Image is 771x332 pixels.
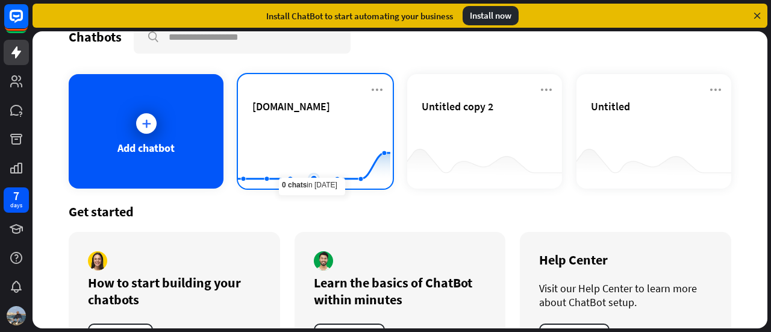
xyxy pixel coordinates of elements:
div: Add chatbot [117,141,175,155]
div: days [10,201,22,210]
div: Visit our Help Center to learn more about ChatBot setup. [539,281,712,309]
button: Open LiveChat chat widget [10,5,46,41]
img: author [314,251,333,271]
div: Chatbots [69,28,122,45]
span: Untitled [591,99,630,113]
div: How to start building your chatbots [88,274,261,308]
a: 7 days [4,187,29,213]
div: Get started [69,203,731,220]
div: Install ChatBot to start automating your business [266,10,453,22]
div: 7 [13,190,19,201]
div: Learn the basics of ChatBot within minutes [314,274,487,308]
div: Help Center [539,251,712,268]
span: management.corgov.net [252,99,330,113]
span: Untitled copy 2 [422,99,493,113]
div: Install now [463,6,519,25]
img: author [88,251,107,271]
